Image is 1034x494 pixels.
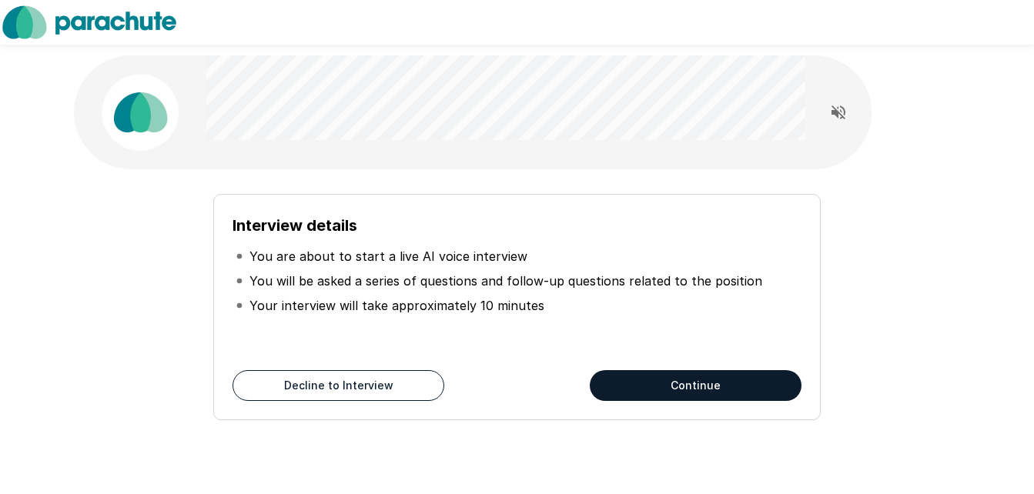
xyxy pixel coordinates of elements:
[249,272,762,290] p: You will be asked a series of questions and follow-up questions related to the position
[102,74,179,151] img: parachute_avatar.png
[233,216,357,235] b: Interview details
[590,370,801,401] button: Continue
[233,370,444,401] button: Decline to Interview
[823,97,854,128] button: Read questions aloud
[249,296,544,315] p: Your interview will take approximately 10 minutes
[249,247,527,265] p: You are about to start a live AI voice interview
